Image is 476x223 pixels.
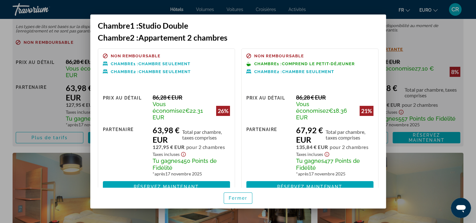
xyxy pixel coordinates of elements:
[282,62,355,66] span: Comprend le petit-déjeuner
[224,192,253,204] button: Fermer
[153,101,185,114] span: Vous économisez
[98,21,138,30] span: 1 :
[111,70,139,74] span: 2 :
[98,21,188,30] font: Studio Double
[98,33,138,42] span: 2 :
[111,61,134,66] span: Chambre
[298,171,345,176] font: 17 novembre 2025
[103,94,148,121] div: Prix au détail
[98,33,227,42] font: Appartement 2 chambres
[153,125,180,144] font: 63,98 € EUR
[246,181,373,192] button: Réservez maintenant
[216,106,230,116] div: 26%
[246,94,292,121] div: Prix au détail
[296,152,323,157] span: Taxes incluses
[296,144,328,150] span: 135,84 € EUR
[153,157,181,164] span: Tu gagnes
[254,61,277,66] span: Chambre
[296,157,324,164] span: Tu gagnes
[153,152,180,157] span: Taxes incluses
[98,33,130,42] span: Chambre
[154,171,202,176] font: 17 novembre 2025
[282,70,334,74] span: Chambre seulement
[229,196,248,201] span: Fermer
[296,107,347,121] span: €18.36 EUR
[451,198,471,218] iframe: Bouton de lancement de la fenêtre de messagerie
[103,181,230,192] button: Réservez maintenant
[254,62,282,66] span: 1 :
[296,101,329,114] span: Vous économisez
[103,125,148,176] div: Partenaire
[254,70,282,74] span: 2 :
[134,184,199,189] span: Réservez maintenant
[326,129,373,140] span: Total par chambre, taxes comprises
[153,107,203,121] span: €22.31 EUR
[154,171,165,176] span: après
[139,70,191,74] span: Chambre seulement
[182,129,230,140] span: Total par chambre, taxes comprises
[296,94,373,101] div: 86,28 € EUR
[186,144,225,150] span: pour 2 chambres
[111,62,138,66] span: 1 :
[323,150,331,157] button: Afficher l’avis de non-responsabilité sur les taxes et les frais
[360,106,373,116] div: 21%
[330,144,368,150] span: pour 2 chambres
[153,94,230,101] div: 86,28 € EUR
[153,144,185,150] span: 127,95 € EUR
[111,69,134,74] span: Chambre
[254,54,304,58] span: Non remboursable
[254,69,277,74] span: Chambre
[246,125,292,176] div: Partenaire
[277,184,342,189] span: Réservez maintenant
[298,171,309,176] span: après
[180,150,187,157] button: Afficher l’avis de non-responsabilité sur les taxes et les frais
[296,157,360,171] span: 477 Points de Fidélité
[296,125,324,144] font: 67,92 € EUR
[153,157,217,171] span: 450 Points de Fidélité
[111,54,161,58] span: Non remboursable
[98,21,130,30] span: Chambre
[138,62,191,66] span: Chambre seulement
